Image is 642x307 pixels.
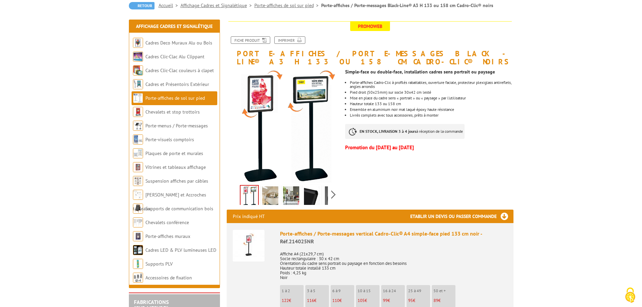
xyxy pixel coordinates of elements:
a: Porte-affiches muraux [145,233,190,239]
img: vision_1_214025nr.jpg [325,186,341,207]
p: Prix indiqué HT [233,210,265,223]
span: 122 [282,298,289,303]
a: Imprimer [274,36,305,44]
img: Cadres Clic-Clac Alu Clippant [133,52,143,62]
a: Vitrines et tableaux affichage [145,164,206,170]
img: Plaques de porte et murales [133,148,143,158]
span: 99 [383,298,388,303]
a: Accueil [159,2,180,8]
h3: Etablir un devis ou passer commande [410,210,513,223]
img: Cadres LED & PLV lumineuses LED [133,245,143,255]
span: 95 [408,298,413,303]
p: € [332,298,354,303]
p: Affiche A4 (21x29,7 cm) Socle rectangulaire : 30 x 42 cm Orientation du cadre sens portrait ou pa... [280,247,507,280]
img: Cadres Clic-Clac couleurs à clapet [133,65,143,75]
a: Supports de communication bois [145,206,213,212]
img: Porte-visuels comptoirs [133,134,143,145]
img: porte_affiches_de_sol_214000nr.jpg [227,69,340,183]
img: Cookies (fenêtre modale) [622,287,639,304]
li: Mise en place du cadre sens « portrait » ou « paysage » par l’utilisateur [350,96,513,100]
li: Porte-affiches Cadro-Clic à profilés rabattables, ouverture faciale, protecteur plexiglass antire... [350,81,513,89]
li: Livrés complets avec tous accessoires, prêts à monter [350,113,513,117]
p: Promotion du [DATE] au [DATE] [345,146,513,150]
p: 25 à 49 [408,288,430,293]
span: 116 [307,298,314,303]
a: Retour [129,2,155,9]
span: Réf.214025NR [280,238,314,245]
span: Next [330,189,337,200]
p: 6 à 9 [332,288,354,293]
a: Porte-menus / Porte-messages [145,123,208,129]
a: Accessoires de fixation [145,275,192,281]
img: Porte-affiches de sol sur pied [133,93,143,103]
a: [PERSON_NAME] et Accroches tableaux [133,192,206,212]
strong: EN STOCK, LIVRAISON 3 à 4 jours [360,129,416,134]
a: Cadres LED & PLV lumineuses LED [145,247,216,253]
img: Porte-menus / Porte-messages [133,121,143,131]
p: 16 à 24 [383,288,405,293]
strong: Simple-face ou double-face, installation cadres sens portrait ou paysage [345,69,495,75]
img: Porte-affiches muraux [133,231,143,241]
a: Cadres Deco Muraux Alu ou Bois [145,40,212,46]
p: € [307,298,329,303]
p: € [383,298,405,303]
p: 3 à 5 [307,288,329,293]
img: Cadres et Présentoirs Extérieur [133,79,143,89]
img: Chevalets et stop trottoirs [133,107,143,117]
a: Cadres Clic-Clac Alu Clippant [145,54,204,60]
img: Accessoires de fixation [133,273,143,283]
p: € [434,298,455,303]
a: Suspension affiches par câbles [145,178,208,184]
img: Supports PLV [133,259,143,269]
p: € [282,298,304,303]
a: Cadres et Présentoirs Extérieur [145,81,209,87]
p: 1 à 2 [282,288,304,293]
a: Supports PLV [145,261,173,267]
a: Affichage Cadres et Signalétique [136,23,213,29]
a: Porte-visuels comptoirs [145,136,194,143]
span: 110 [332,298,339,303]
button: Cookies (fenêtre modale) [618,284,642,307]
img: Vitrines et tableaux affichage [133,162,143,172]
p: € [408,298,430,303]
a: Porte-affiches de sol sur pied [145,95,205,101]
img: Cimaises et Accroches tableaux [133,190,143,200]
img: Cadres Deco Muraux Alu ou Bois [133,38,143,48]
img: porte_affiches_porte_messages_mise_en_scene_214025nr.jpg [283,186,299,207]
img: Porte-affiches / Porte-messages vertical Cadro-Clic® A4 simple-face pied 133 cm noir [233,230,264,262]
a: Cadres Clic-Clac couleurs à clapet [145,67,214,73]
p: Pied droit (50x25mm) sur socle 30x42 cm lesté [350,90,513,94]
a: Chevalets et stop trottoirs [145,109,200,115]
p: 10 à 15 [358,288,380,293]
img: Suspension affiches par câbles [133,176,143,186]
p: 50 et + [434,288,455,293]
a: Porte-affiches de sol sur pied [254,2,321,8]
a: Chevalets conférence [145,219,189,225]
li: Porte-affiches / Porte-messages Black-Line® A3 H 133 ou 158 cm Cadro-Clic® noirs [321,2,493,9]
a: Fiche produit [231,36,270,44]
span: 105 [358,298,365,303]
p: à réception de la commande [345,124,465,139]
a: Affichage Cadres et Signalétique [180,2,254,8]
span: 89 [434,298,438,303]
div: Porte-affiches / Porte-messages vertical Cadro-Clic® A4 simple-face pied 133 cm noir - [280,230,507,245]
li: Ensemble en aluminium noir mat laqué époxy haute résistance [350,108,513,112]
img: Chevalets conférence [133,217,143,227]
p: Hauteur totale 133 ou 158 cm [350,102,513,106]
span: Promoweb [350,22,390,31]
p: € [358,298,380,303]
img: porte_affiches_porte_messages_214025nr.jpg [262,186,278,207]
img: 214025nr_angle.jpg [304,186,320,207]
img: porte_affiches_de_sol_214000nr.jpg [241,186,258,207]
a: Plaques de porte et murales [145,150,203,156]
